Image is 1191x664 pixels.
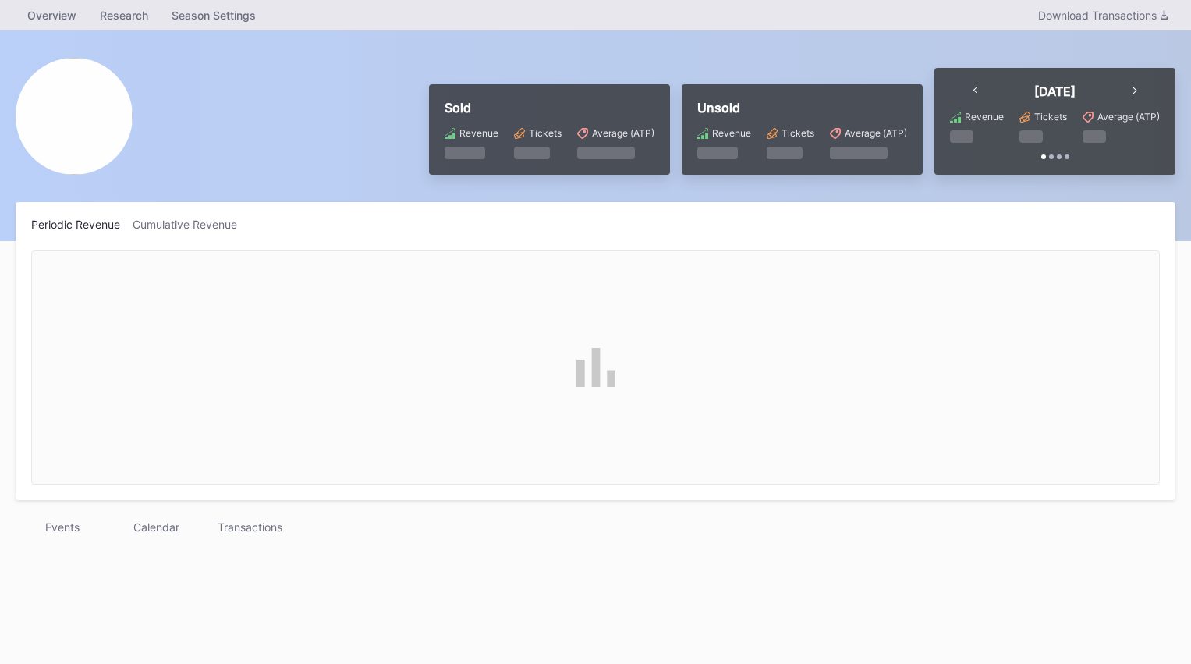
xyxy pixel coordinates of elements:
a: Season Settings [160,4,268,27]
div: Average (ATP) [592,127,654,139]
div: Tickets [782,127,814,139]
div: Revenue [712,127,751,139]
div: Average (ATP) [1097,111,1160,123]
button: Download Transactions [1030,5,1175,26]
div: Calendar [109,516,203,538]
div: Download Transactions [1038,9,1168,22]
div: Average (ATP) [845,127,907,139]
div: Cumulative Revenue [133,218,250,231]
a: Research [88,4,160,27]
div: [DATE] [1034,83,1076,99]
div: Tickets [1034,111,1067,123]
div: Transactions [203,516,296,538]
div: Revenue [965,111,1004,123]
div: Sold [445,100,654,115]
div: Events [16,516,109,538]
div: Unsold [697,100,907,115]
a: Overview [16,4,88,27]
div: Periodic Revenue [31,218,133,231]
div: Tickets [529,127,562,139]
div: Revenue [459,127,498,139]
